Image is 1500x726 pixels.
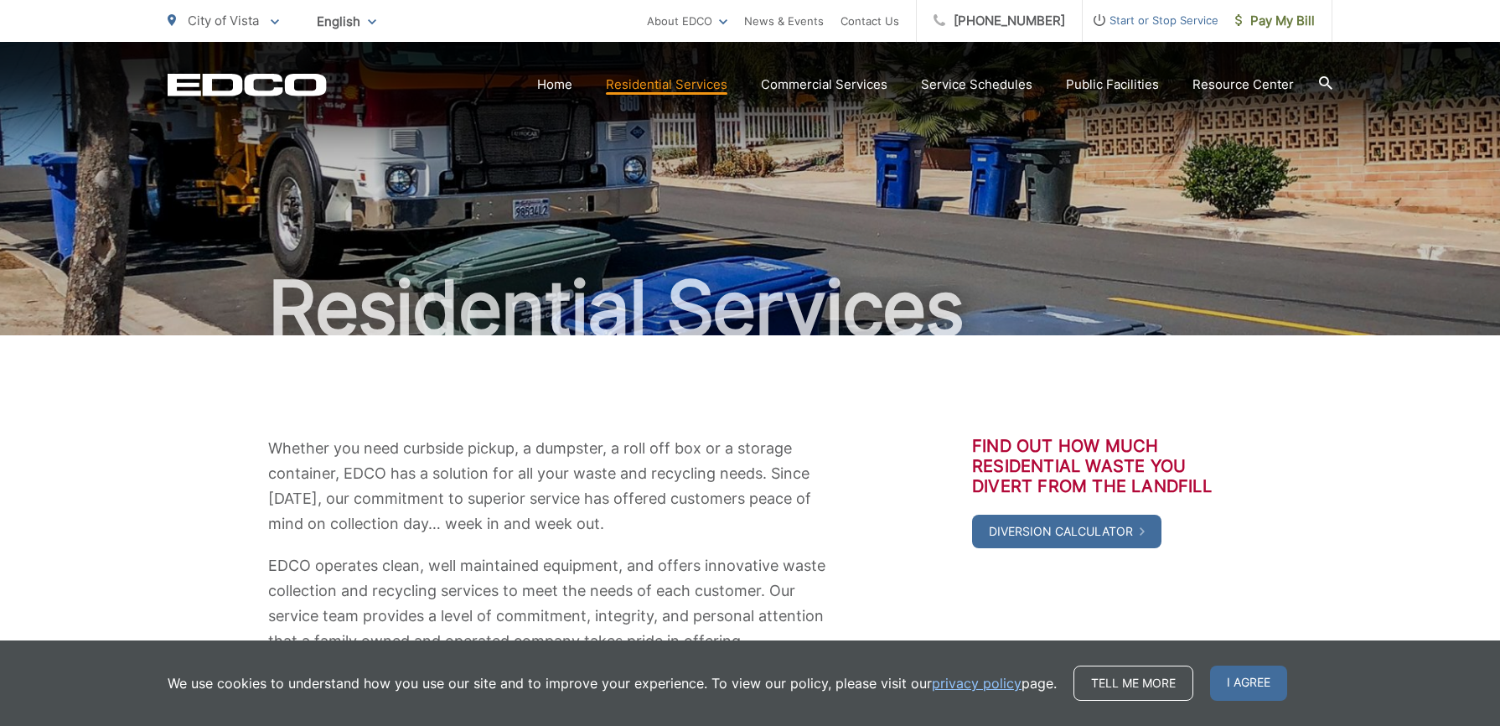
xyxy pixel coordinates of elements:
[188,13,259,29] span: City of Vista
[744,11,824,31] a: News & Events
[606,75,727,95] a: Residential Services
[921,75,1032,95] a: Service Schedules
[268,553,830,654] p: EDCO operates clean, well maintained equipment, and offers innovative waste collection and recycl...
[304,7,389,36] span: English
[168,73,327,96] a: EDCD logo. Return to the homepage.
[932,673,1022,693] a: privacy policy
[168,673,1057,693] p: We use cookies to understand how you use our site and to improve your experience. To view our pol...
[1235,11,1315,31] span: Pay My Bill
[841,11,899,31] a: Contact Us
[647,11,727,31] a: About EDCO
[1073,666,1193,701] a: Tell me more
[168,267,1332,350] h1: Residential Services
[1192,75,1294,95] a: Resource Center
[268,436,830,537] p: Whether you need curbside pickup, a dumpster, a roll off box or a storage container, EDCO has a s...
[1066,75,1159,95] a: Public Facilities
[972,515,1161,548] a: Diversion Calculator
[537,75,572,95] a: Home
[1210,666,1287,701] span: I agree
[972,436,1232,496] h3: Find out how much residential waste you divert from the landfill
[761,75,887,95] a: Commercial Services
